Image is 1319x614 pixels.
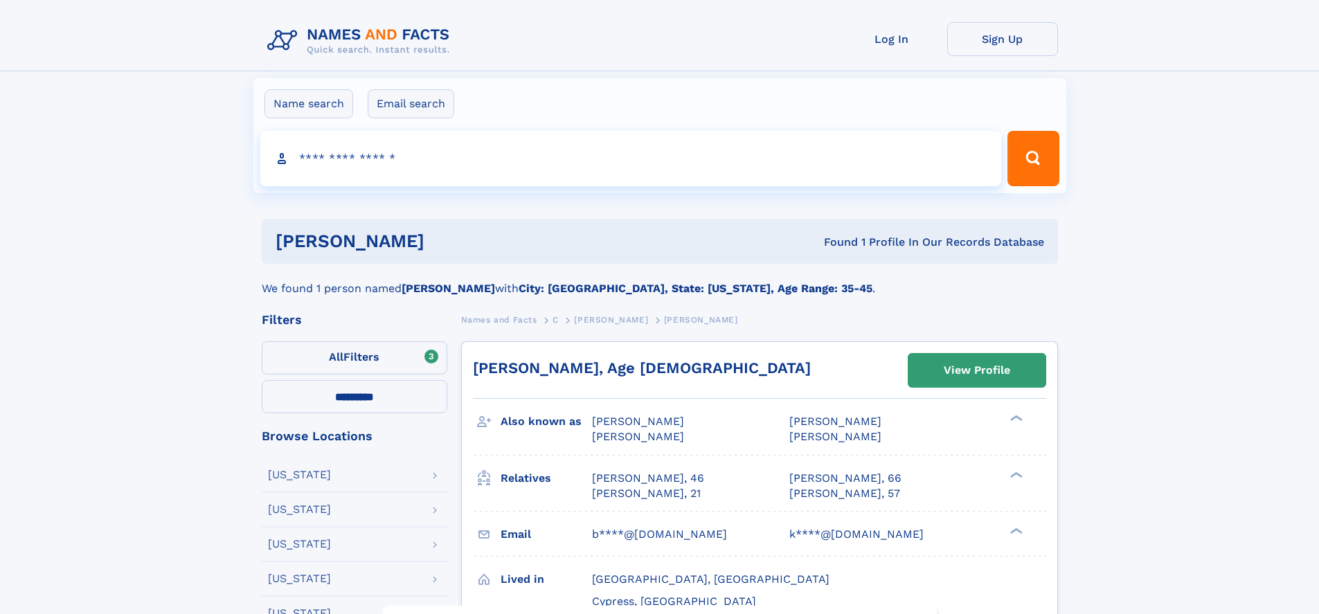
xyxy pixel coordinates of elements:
[501,523,592,546] h3: Email
[268,539,331,550] div: [US_STATE]
[262,22,461,60] img: Logo Names and Facts
[908,354,1046,387] a: View Profile
[592,486,701,501] a: [PERSON_NAME], 21
[944,354,1010,386] div: View Profile
[501,467,592,490] h3: Relatives
[1007,470,1023,479] div: ❯
[574,311,648,328] a: [PERSON_NAME]
[262,430,447,442] div: Browse Locations
[268,504,331,515] div: [US_STATE]
[789,471,901,486] a: [PERSON_NAME], 66
[592,572,829,586] span: [GEOGRAPHIC_DATA], [GEOGRAPHIC_DATA]
[664,315,738,325] span: [PERSON_NAME]
[268,573,331,584] div: [US_STATE]
[501,568,592,591] h3: Lived in
[836,22,947,56] a: Log In
[1007,131,1059,186] button: Search Button
[947,22,1058,56] a: Sign Up
[789,430,881,443] span: [PERSON_NAME]
[262,341,447,374] label: Filters
[592,415,684,428] span: [PERSON_NAME]
[264,89,353,118] label: Name search
[368,89,454,118] label: Email search
[553,311,559,328] a: C
[276,233,625,250] h1: [PERSON_NAME]
[260,131,1002,186] input: search input
[592,430,684,443] span: [PERSON_NAME]
[1007,526,1023,535] div: ❯
[519,282,872,295] b: City: [GEOGRAPHIC_DATA], State: [US_STATE], Age Range: 35-45
[574,315,648,325] span: [PERSON_NAME]
[1007,414,1023,423] div: ❯
[553,315,559,325] span: C
[624,235,1044,250] div: Found 1 Profile In Our Records Database
[402,282,495,295] b: [PERSON_NAME]
[789,486,900,501] a: [PERSON_NAME], 57
[789,415,881,428] span: [PERSON_NAME]
[329,350,343,363] span: All
[461,311,537,328] a: Names and Facts
[473,359,811,377] a: [PERSON_NAME], Age [DEMOGRAPHIC_DATA]
[268,469,331,480] div: [US_STATE]
[262,314,447,326] div: Filters
[262,264,1058,297] div: We found 1 person named with .
[501,410,592,433] h3: Also known as
[592,595,756,608] span: Cypress, [GEOGRAPHIC_DATA]
[592,471,704,486] a: [PERSON_NAME], 46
